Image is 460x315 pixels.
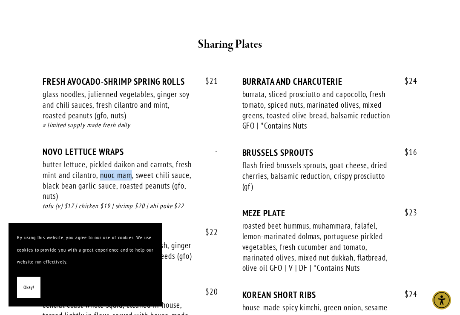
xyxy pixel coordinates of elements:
span: $ [405,147,409,157]
span: $ [205,227,210,237]
div: KOREAN SHORT RIBS [242,289,418,300]
span: 24 [396,76,417,86]
span: $ [205,286,210,297]
div: tofu (v) $17 | chicken $19 | shrimp $20 | ahi poke $22 [43,201,218,211]
span: 20 [197,287,218,297]
div: BURRATA AND CHARCUTERIE [242,76,418,87]
div: MEZE PLATE [242,208,418,218]
span: 24 [396,289,417,299]
p: By using this website, you agree to our use of cookies. We use cookies to provide you with a grea... [17,232,153,268]
span: - [207,146,218,156]
div: butter lettuce, pickled daikon and carrots, fresh mint and cilantro, nuoc mam, sweet chili sauce,... [43,159,194,201]
span: $ [405,76,409,86]
span: $ [205,76,210,86]
div: Accessibility Menu [432,291,451,309]
strong: Sharing Plates [198,37,262,52]
div: FRESH AVOCADO-SHRIMP SPRING ROLLS [43,76,218,87]
span: 21 [197,76,218,86]
span: 16 [396,147,417,157]
div: glass noodles, julienned vegetables, ginger soy and chili sauces, fresh cilantro and mint, roaste... [43,89,194,120]
div: roasted beet hummus, muhammara, falafel, lemon-marinated dolmas, portuguese pickled vegetables, f... [242,220,394,273]
div: burrata, sliced prosciutto and capocollo, fresh tomato, spiced nuts, marinated olives, mixed gree... [242,89,394,131]
button: Okay! [17,277,40,298]
span: 23 [396,208,417,218]
div: a limited supply made fresh daily [43,120,218,130]
div: BRUSSELS SPROUTS [242,147,418,158]
span: $ [405,289,409,299]
span: Okay! [23,281,34,294]
span: 22 [197,227,218,237]
span: $ [405,207,409,218]
div: NOVO LETTUCE WRAPS [43,146,218,157]
section: Cookie banner [9,223,162,306]
div: flash fried brussels sprouts, goat cheese, dried cherries, balsamic reduction, crispy prosciutto ... [242,160,394,192]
